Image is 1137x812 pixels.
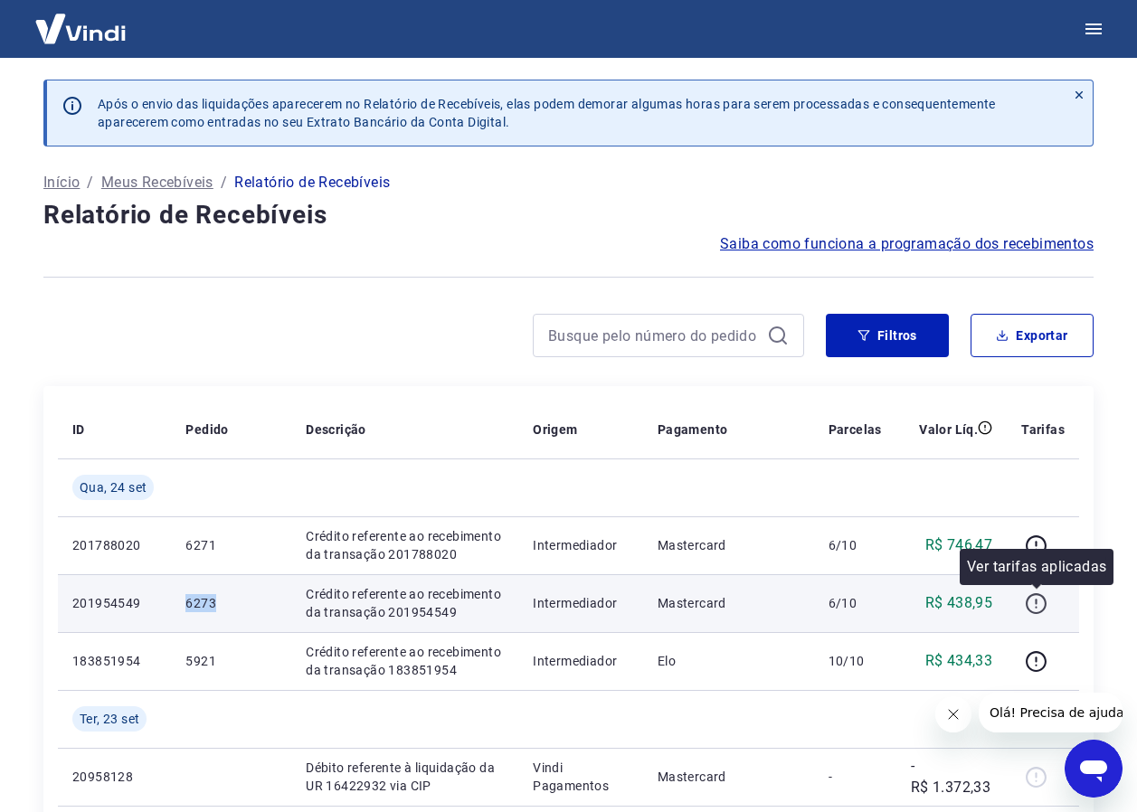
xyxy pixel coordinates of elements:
[185,536,277,554] p: 6271
[98,95,1051,131] p: Após o envio das liquidações aparecerem no Relatório de Recebíveis, elas podem demorar algumas ho...
[829,768,882,786] p: -
[658,536,800,554] p: Mastercard
[87,172,93,194] p: /
[1065,740,1123,798] iframe: Botão para abrir a janela de mensagens
[658,652,800,670] p: Elo
[1021,420,1065,439] p: Tarifas
[829,420,882,439] p: Parcelas
[43,197,1094,233] h4: Relatório de Recebíveis
[306,585,504,621] p: Crédito referente ao recebimento da transação 201954549
[101,172,213,194] a: Meus Recebíveis
[533,759,628,795] p: Vindi Pagamentos
[925,534,993,556] p: R$ 746,47
[919,420,978,439] p: Valor Líq.
[925,592,993,614] p: R$ 438,95
[829,652,882,670] p: 10/10
[548,322,760,349] input: Busque pelo número do pedido
[829,594,882,612] p: 6/10
[829,536,882,554] p: 6/10
[826,314,949,357] button: Filtros
[234,172,390,194] p: Relatório de Recebíveis
[720,233,1094,255] a: Saiba como funciona a programação dos recebimentos
[72,420,85,439] p: ID
[72,536,156,554] p: 201788020
[185,594,277,612] p: 6273
[533,594,628,612] p: Intermediador
[935,696,971,732] iframe: Fechar mensagem
[658,594,800,612] p: Mastercard
[72,768,156,786] p: 20958128
[971,314,1094,357] button: Exportar
[221,172,227,194] p: /
[11,13,152,27] span: Olá! Precisa de ajuda?
[185,420,228,439] p: Pedido
[185,652,277,670] p: 5921
[658,768,800,786] p: Mastercard
[533,536,628,554] p: Intermediador
[22,1,139,56] img: Vindi
[911,755,992,798] p: -R$ 1.372,33
[658,420,728,439] p: Pagamento
[533,652,628,670] p: Intermediador
[306,759,504,795] p: Débito referente à liquidação da UR 16422932 via CIP
[979,693,1123,732] iframe: Mensagem da empresa
[43,172,80,194] a: Início
[925,650,993,672] p: R$ 434,33
[80,710,139,728] span: Ter, 23 set
[80,478,147,496] span: Qua, 24 set
[306,643,504,679] p: Crédito referente ao recebimento da transação 183851954
[967,556,1106,578] p: Ver tarifas aplicadas
[72,594,156,612] p: 201954549
[306,420,366,439] p: Descrição
[533,420,577,439] p: Origem
[306,527,504,563] p: Crédito referente ao recebimento da transação 201788020
[72,652,156,670] p: 183851954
